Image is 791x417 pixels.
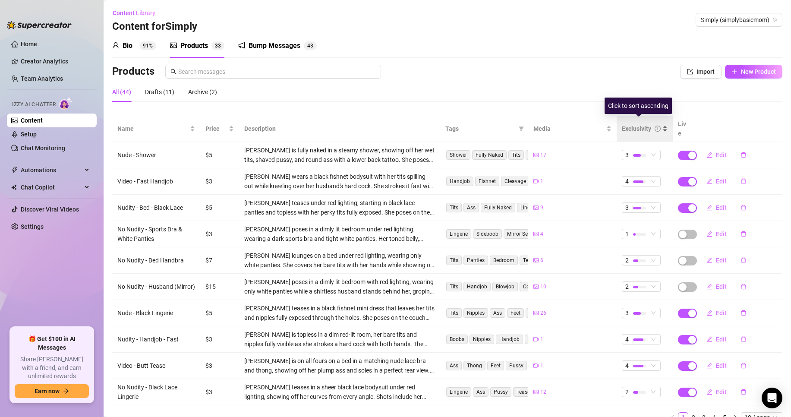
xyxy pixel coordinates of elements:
h3: Products [112,65,154,79]
span: Tags [445,124,515,133]
span: 6 [540,256,543,265]
span: Lingerie [446,229,471,239]
div: [PERSON_NAME] is on all fours on a bed in a matching nude lace bra and thong, showing off her plu... [244,356,435,375]
span: search [170,69,176,75]
button: Edit [700,332,734,346]
span: 2 [625,282,629,291]
td: $3 [200,353,239,379]
span: edit [706,152,712,158]
td: $3 [200,326,239,353]
span: Content Library [113,9,155,16]
span: Media [533,124,604,133]
span: Tits [446,256,462,265]
button: Edit [700,148,734,162]
a: Settings [21,223,44,230]
div: Exclusivity [622,124,651,133]
span: Automations [21,163,82,177]
div: Archive (2) [188,87,217,97]
td: Nudity - Bed - Black Lace [112,195,200,221]
span: user [112,42,119,49]
span: 1 [540,177,543,186]
td: $7 [200,247,239,274]
span: picture [170,42,177,49]
td: $5 [200,300,239,326]
span: delete [741,389,747,395]
td: $5 [200,195,239,221]
span: Import [696,68,715,75]
span: delete [741,152,747,158]
button: delete [734,306,753,320]
span: delete [741,310,747,316]
td: $3 [200,379,239,405]
span: import [687,69,693,75]
span: Handjob [463,282,491,291]
button: Edit [700,201,734,215]
button: Edit [700,227,734,241]
span: picture [533,231,539,237]
th: Name [112,116,200,142]
span: Edit [716,257,727,264]
button: delete [734,201,753,215]
span: Nipples [470,335,494,344]
button: Content Library [112,6,162,20]
span: Edit [716,152,727,158]
span: video-camera [533,363,539,368]
span: picture [533,310,539,316]
div: Products [180,41,208,51]
span: 10 [540,283,546,291]
div: Drafts (11) [145,87,174,97]
span: 2 [625,387,629,397]
div: Open Intercom Messenger [762,388,782,408]
td: Video - Butt Tease [112,353,200,379]
div: [PERSON_NAME] poses in a dimly lit bedroom under red lighting, wearing a dark sports bra and tigh... [244,224,435,243]
span: 3 [625,150,629,160]
span: Edit [716,362,727,369]
th: Media [528,116,616,142]
td: Nudity - Handjob - Fast [112,326,200,353]
span: 1 [540,335,543,344]
span: Ass [446,361,462,370]
span: Share [PERSON_NAME] with a friend, and earn unlimited rewards [15,355,89,381]
span: info-circle [655,126,661,132]
div: [PERSON_NAME] wears a black fishnet bodysuit with her tits spilling out while kneeling over her h... [244,172,435,191]
span: 1 [625,229,629,239]
span: 4 [540,230,543,238]
span: edit [706,284,712,290]
td: $15 [200,274,239,300]
span: Fully Naked [472,150,507,160]
span: video-camera [533,179,539,184]
span: Tits [446,308,462,318]
h3: Content for Simply [112,20,197,34]
a: Chat Monitoring [21,145,65,152]
span: 9 [540,204,543,212]
span: edit [706,257,712,263]
span: Boobs [446,335,468,344]
span: Edit [716,310,727,316]
span: Lingerie [446,387,471,397]
span: Edit [716,389,727,395]
img: AI Chatter [59,97,72,110]
div: [PERSON_NAME] poses in a dimly lit bedroom with red lighting, wearing only white panties while a ... [244,277,435,296]
button: Earn nowarrow-right [15,384,89,398]
button: Edit [700,280,734,294]
a: Setup [21,131,37,138]
span: Handjob [526,308,553,318]
span: Izzy AI Chatter [12,101,56,109]
span: 3 [625,308,629,318]
td: Nude - Shower [112,142,200,168]
td: $5 [200,142,239,168]
span: edit [706,363,712,369]
th: Description [239,116,440,142]
span: 4 [625,361,629,370]
span: Shower [446,150,470,160]
td: No Nudity - Sports Bra & White Panties [112,221,200,247]
span: Panties [463,256,488,265]
span: 4 [307,43,310,49]
span: Handjob [446,177,473,186]
a: Home [21,41,37,47]
div: [PERSON_NAME] teases in a black fishnet mini dress that leaves her tits and nipples fully exposed... [244,303,435,322]
span: Earn now [35,388,60,395]
span: edit [706,389,712,395]
span: notification [238,42,245,49]
span: 12 [540,388,546,396]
